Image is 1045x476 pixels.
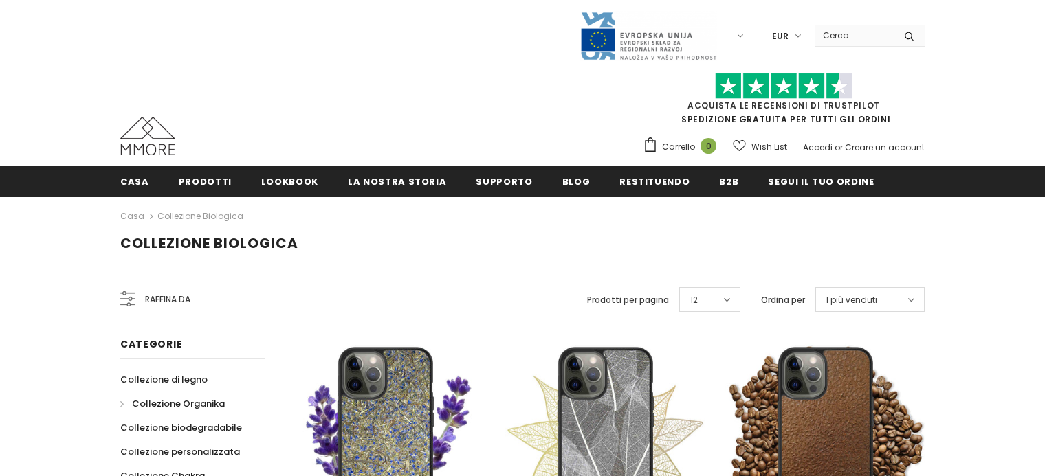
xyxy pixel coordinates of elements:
span: Collezione biologica [120,234,298,253]
span: Segui il tuo ordine [768,175,874,188]
a: Wish List [733,135,787,159]
span: 0 [701,138,716,154]
a: Acquista le recensioni di TrustPilot [687,100,880,111]
img: Fidati di Pilot Stars [715,73,852,100]
span: Restituendo [619,175,690,188]
span: Carrello [662,140,695,154]
span: EUR [772,30,789,43]
span: Lookbook [261,175,318,188]
a: B2B [719,166,738,196]
a: Lookbook [261,166,318,196]
span: Blog [562,175,591,188]
a: Collezione personalizzata [120,440,240,464]
input: Search Site [815,25,894,45]
span: Prodotti [179,175,232,188]
a: Segui il tuo ordine [768,166,874,196]
a: Casa [120,208,144,225]
a: Creare un account [845,141,925,153]
span: Raffina da [145,292,190,307]
a: Prodotti [179,166,232,196]
span: Collezione Organika [132,397,225,410]
img: Casi MMORE [120,117,175,155]
a: Collezione biodegradabile [120,416,242,440]
label: Prodotti per pagina [587,293,669,307]
span: La nostra storia [348,175,446,188]
a: supporto [476,166,532,196]
span: supporto [476,175,532,188]
span: B2B [719,175,738,188]
span: I più venduti [826,293,877,307]
a: Collezione di legno [120,367,208,392]
span: 12 [690,293,698,307]
label: Ordina per [761,293,805,307]
a: Accedi [803,141,833,153]
img: Javni Razpis [580,11,717,61]
span: Wish List [751,140,787,154]
a: La nostra storia [348,166,446,196]
span: SPEDIZIONE GRATUITA PER TUTTI GLI ORDINI [643,79,925,125]
a: Carrello 0 [643,137,723,157]
span: Collezione personalizzata [120,445,240,458]
span: Collezione biodegradabile [120,421,242,434]
a: Blog [562,166,591,196]
span: Categorie [120,337,182,351]
a: Restituendo [619,166,690,196]
a: Collezione Organika [120,392,225,416]
span: or [835,141,843,153]
span: Casa [120,175,149,188]
a: Collezione biologica [157,210,243,222]
span: Collezione di legno [120,373,208,386]
a: Javni Razpis [580,30,717,41]
a: Casa [120,166,149,196]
